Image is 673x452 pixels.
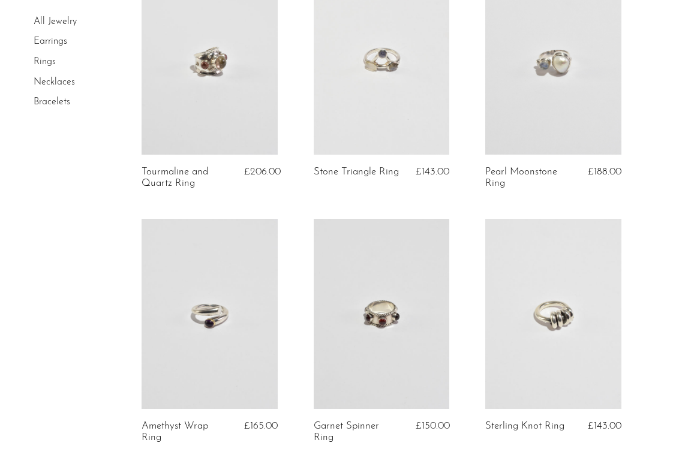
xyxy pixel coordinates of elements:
[142,167,230,189] a: Tourmaline and Quartz Ring
[314,421,402,443] a: Garnet Spinner Ring
[244,421,278,431] span: £165.00
[34,17,77,26] a: All Jewelry
[34,37,67,47] a: Earrings
[34,77,75,87] a: Necklaces
[34,97,70,107] a: Bracelets
[34,57,56,67] a: Rings
[416,421,450,431] span: £150.00
[485,167,573,189] a: Pearl Moonstone Ring
[416,167,449,177] span: £143.00
[314,167,399,177] a: Stone Triangle Ring
[244,167,281,177] span: £206.00
[588,421,621,431] span: £143.00
[142,421,230,443] a: Amethyst Wrap Ring
[485,421,564,432] a: Sterling Knot Ring
[588,167,621,177] span: £188.00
